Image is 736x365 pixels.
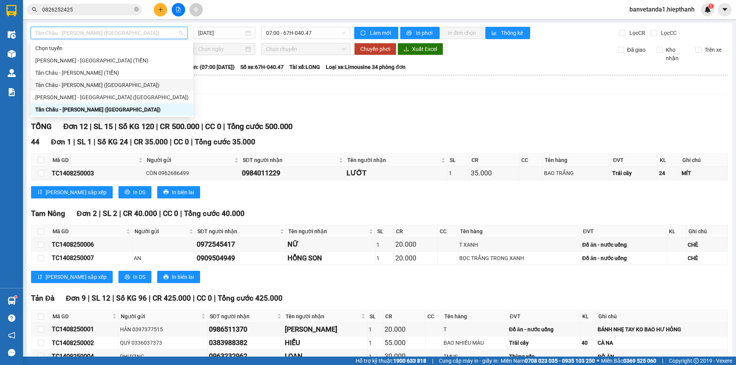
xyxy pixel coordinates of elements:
[242,168,344,178] div: 0984011229
[135,227,187,236] span: Người gửi
[42,5,133,14] input: Tìm tên, số ĐT hoặc mã đơn
[125,189,130,195] span: printer
[326,63,406,71] span: Loại xe: Limousine 34 phòng đơn
[31,271,113,283] button: sort-ascending[PERSON_NAME] sắp xếp
[438,225,458,238] th: CC
[612,169,656,177] div: Trái cây
[52,352,117,361] div: TC1408250004
[118,186,151,198] button: printerIn DS
[208,323,284,336] td: 0986511370
[63,122,88,131] span: Đơn 12
[197,253,285,264] div: 0909504949
[658,154,680,167] th: KL
[623,358,656,364] strong: 0369 525 060
[710,3,712,9] span: 1
[35,93,189,101] div: [PERSON_NAME] - [GEOGRAPHIC_DATA] ([GEOGRAPHIC_DATA])
[112,294,114,303] span: |
[94,122,113,131] span: SL 15
[197,294,212,303] span: CC 0
[223,122,225,131] span: |
[519,154,543,167] th: CC
[509,325,579,334] div: Đồ ăn - nước uống
[35,27,183,39] span: Tân Châu - Hồ Chí Minh (Giường)
[611,154,658,167] th: ĐVT
[195,137,255,146] span: Tổng cước 35.000
[197,227,279,236] span: SĐT người nhận
[31,54,193,67] div: Hồ Chí Minh - Tân Châu (TIỀN)
[395,253,436,264] div: 20.000
[130,137,132,146] span: |
[53,156,137,164] span: Mã GD
[368,310,383,323] th: SL
[369,339,382,347] div: 1
[53,227,125,236] span: Mã GD
[153,294,191,303] span: CR 425.000
[35,81,189,89] div: Tân Châu - [PERSON_NAME] ([GEOGRAPHIC_DATA])
[582,241,665,249] div: Đồ ăn - nước uống
[543,154,611,167] th: Tên hàng
[120,325,206,334] div: HÂN 0397377515
[266,43,346,55] span: Chọn chuyến
[284,350,368,363] td: LOAN
[400,27,440,39] button: printerIn phơi
[658,29,678,37] span: Lọc CC
[52,338,117,348] div: TC1408250002
[214,294,216,303] span: |
[659,169,679,177] div: 24
[94,137,95,146] span: |
[32,7,37,12] span: search
[624,46,649,54] span: Đã giao
[157,271,200,283] button: printerIn biên lai
[15,296,17,298] sup: 1
[384,351,424,362] div: 30.000
[369,325,382,334] div: 1
[154,3,167,16] button: plus
[501,357,595,365] span: Miền Nam
[354,27,398,39] button: syncLàm mới
[210,312,276,321] span: SĐT người nhận
[52,169,143,178] div: TC1408250003
[682,169,726,177] div: MÍT
[525,358,595,364] strong: 0708 023 035 - 0935 103 250
[77,209,97,218] span: Đơn 2
[471,168,518,178] div: 35.000
[8,314,15,322] span: question-circle
[121,312,200,321] span: Người gửi
[174,137,189,146] span: CC 0
[99,209,101,218] span: |
[347,156,440,164] span: Tên người nhận
[147,156,233,164] span: Người gửi
[227,122,292,131] span: Tổng cước 500.000
[31,122,52,131] span: TỔNG
[163,274,169,280] span: printer
[369,352,382,361] div: 1
[544,169,610,177] div: BAO TRẮNG
[176,7,181,12] span: file-add
[198,45,244,53] input: Chọn ngày
[134,254,194,262] div: AN
[432,357,433,365] span: |
[53,312,111,321] span: Mã GD
[667,225,687,238] th: KL
[163,209,178,218] span: CC 0
[92,294,110,303] span: SL 12
[404,46,409,52] span: download
[8,297,16,305] img: warehouse-icon
[172,188,194,196] span: In biên lai
[7,5,16,16] img: logo-vxr
[134,7,139,11] span: close-circle
[31,42,193,54] div: Chọn tuyến
[51,336,119,350] td: TC1408250002
[8,88,16,96] img: solution-icon
[485,27,530,39] button: bar-chartThống kê
[8,31,16,39] img: warehouse-icon
[509,339,579,347] div: Trái cây
[118,271,151,283] button: printerIn DS
[73,137,75,146] span: |
[133,188,145,196] span: In DS
[470,154,519,167] th: CR
[345,167,448,180] td: LƯỚT
[46,273,107,281] span: [PERSON_NAME] sắp xếp
[356,357,426,365] span: Hỗ trợ kỹ thuật:
[37,274,43,280] span: sort-ascending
